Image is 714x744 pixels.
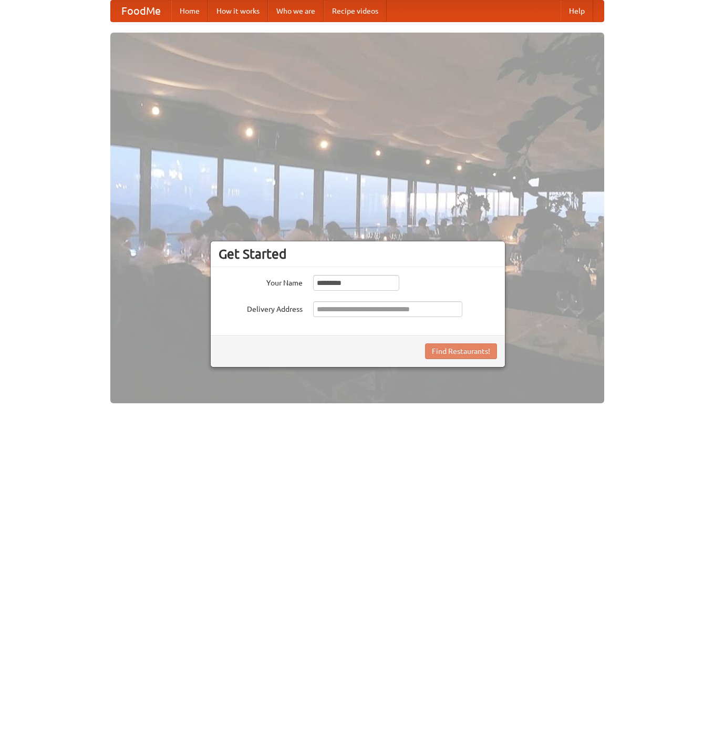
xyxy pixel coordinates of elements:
[171,1,208,22] a: Home
[111,1,171,22] a: FoodMe
[219,301,303,314] label: Delivery Address
[425,343,497,359] button: Find Restaurants!
[219,275,303,288] label: Your Name
[268,1,324,22] a: Who we are
[219,246,497,262] h3: Get Started
[324,1,387,22] a: Recipe videos
[561,1,593,22] a: Help
[208,1,268,22] a: How it works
